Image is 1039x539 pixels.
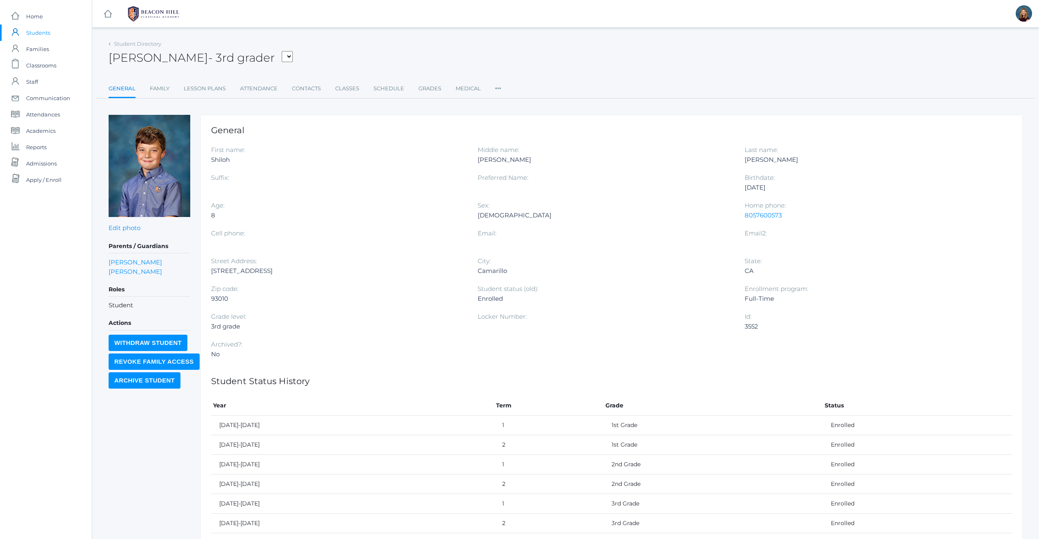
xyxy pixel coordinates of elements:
label: Cell phone: [211,229,245,237]
a: Classes [335,81,359,97]
span: Communication [26,90,70,106]
div: Full-Time [745,294,999,304]
label: Sex: [478,201,489,209]
div: Shiloh [211,155,465,165]
h1: Student Status History [211,376,1012,386]
span: - 3rd grader [208,51,275,65]
a: Edit photo [109,224,140,232]
td: 2nd Grade [603,455,823,474]
td: Enrolled [823,416,1012,435]
span: Staff [26,74,38,90]
div: CA [745,266,999,276]
td: 1 [494,455,603,474]
span: Admissions [26,155,57,172]
span: Attendances [26,106,60,123]
label: First name: [211,146,245,154]
h5: Parents / Guardians [109,239,190,253]
label: Preferred Name: [478,174,528,181]
td: Enrolled [823,514,1012,533]
td: [DATE]-[DATE] [211,435,494,455]
li: Student [109,301,190,310]
div: 8 [211,210,465,220]
label: Archived?: [211,340,243,348]
label: Birthdate: [745,174,775,181]
td: [DATE]-[DATE] [211,514,494,533]
th: Term [494,396,603,416]
span: Students [26,25,50,41]
td: [DATE]-[DATE] [211,416,494,435]
input: Withdraw Student [109,335,187,351]
td: 1 [494,416,603,435]
td: 3rd Grade [603,514,823,533]
td: 2 [494,474,603,494]
a: [PERSON_NAME] [109,267,162,276]
td: 3rd Grade [603,494,823,514]
span: Apply / Enroll [26,172,62,188]
td: [DATE]-[DATE] [211,455,494,474]
label: Email2: [745,229,767,237]
div: Enrolled [478,294,732,304]
td: Enrolled [823,494,1012,514]
td: Enrolled [823,455,1012,474]
a: General [109,81,136,98]
div: 3552 [745,322,999,331]
div: [DEMOGRAPHIC_DATA] [478,210,732,220]
td: Enrolled [823,474,1012,494]
div: [PERSON_NAME] [745,155,999,165]
label: Age: [211,201,225,209]
th: Year [211,396,494,416]
span: Home [26,8,43,25]
label: Street Address: [211,257,257,265]
div: No [211,349,465,359]
span: Academics [26,123,56,139]
a: Contacts [292,81,321,97]
img: BHCALogos-05-308ed15e86a5a0abce9b8dd61676a3503ac9727e845dece92d48e8588c001991.png [123,4,184,24]
span: Families [26,41,49,57]
label: Locker Number: [478,313,527,320]
div: Lindsay Leeds [1016,5,1032,22]
td: 1st Grade [603,435,823,455]
label: Home phone: [745,201,786,209]
label: Id: [745,313,752,320]
div: Camarillo [478,266,732,276]
a: Lesson Plans [184,81,226,97]
td: 2 [494,435,603,455]
a: 8057600573 [745,211,782,219]
th: Status [823,396,1012,416]
img: Shiloh Canty [109,115,190,217]
th: Grade [603,396,823,416]
a: Family [150,81,169,97]
label: State: [745,257,762,265]
label: Enrollment program: [745,285,808,293]
td: 1st Grade [603,416,823,435]
a: Attendance [240,81,278,97]
a: Student Directory [114,40,161,47]
td: [DATE]-[DATE] [211,494,494,514]
label: Last name: [745,146,778,154]
td: [DATE]-[DATE] [211,474,494,494]
a: Grades [418,81,441,97]
input: Revoke Family Access [109,353,200,370]
label: Zip code: [211,285,238,293]
label: Grade level: [211,313,246,320]
a: [PERSON_NAME] [109,257,162,267]
label: Middle name: [478,146,519,154]
div: [DATE] [745,183,999,192]
label: Suffix: [211,174,229,181]
td: 2 [494,514,603,533]
input: Archive Student [109,372,180,389]
td: Enrolled [823,435,1012,455]
div: [STREET_ADDRESS] [211,266,465,276]
h2: [PERSON_NAME] [109,51,293,64]
label: Student status (old): [478,285,538,293]
a: Schedule [374,81,404,97]
div: [PERSON_NAME] [478,155,732,165]
label: Email: [478,229,496,237]
td: 1 [494,494,603,514]
h5: Roles [109,283,190,297]
span: Reports [26,139,47,155]
a: Medical [456,81,481,97]
div: 3rd grade [211,322,465,331]
h1: General [211,125,1012,135]
h5: Actions [109,316,190,330]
